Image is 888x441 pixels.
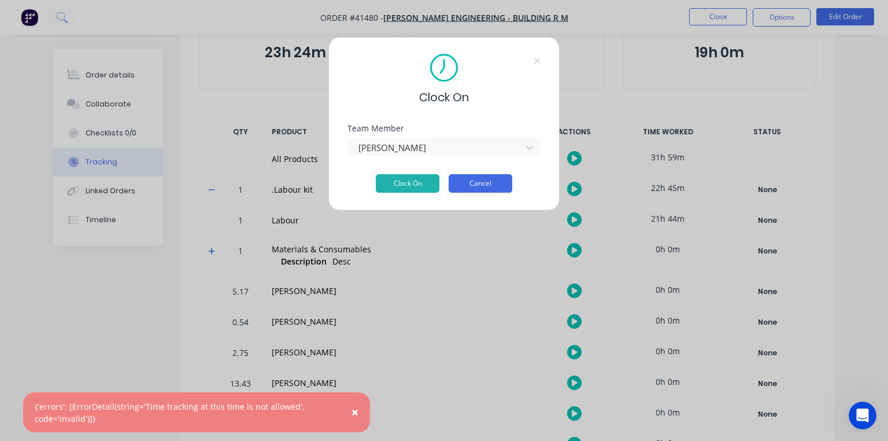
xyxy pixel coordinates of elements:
[340,399,370,427] button: Close
[376,174,439,193] button: Clock On
[449,174,512,193] button: Cancel
[351,404,358,420] span: ×
[849,402,876,429] iframe: Intercom live chat
[347,124,541,133] div: Team Member
[419,89,469,106] span: Clock On
[35,400,335,425] div: {'errors': [ErrorDetail(string='Time tracking at this time is not allowed', code='invalid')]}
